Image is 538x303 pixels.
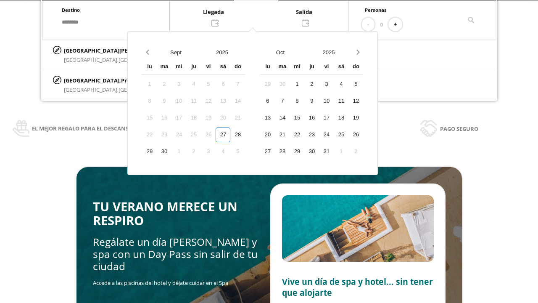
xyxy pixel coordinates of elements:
[304,94,319,109] div: 9
[290,144,304,159] div: 29
[142,45,153,60] button: Previous month
[32,124,165,133] span: El mejor regalo para el descanso y la salud
[362,18,374,32] button: -
[275,128,290,142] div: 21
[319,60,334,74] div: vi
[319,77,334,92] div: 3
[199,45,245,60] button: Open years overlay
[186,60,201,74] div: ju
[119,86,172,93] span: [GEOGRAPHIC_DATA]
[275,111,290,125] div: 14
[304,45,353,60] button: Open years overlay
[153,45,199,60] button: Open months overlay
[171,111,186,125] div: 17
[230,94,245,109] div: 14
[142,144,157,159] div: 29
[275,144,290,159] div: 28
[334,77,348,92] div: 4
[171,128,186,142] div: 24
[319,94,334,109] div: 10
[201,111,216,125] div: 19
[275,60,290,74] div: ma
[62,7,80,13] span: Destino
[157,111,171,125] div: 16
[119,56,172,64] span: [GEOGRAPHIC_DATA]
[348,60,363,74] div: do
[348,128,363,142] div: 26
[121,77,147,84] span: Provincia
[157,94,171,109] div: 9
[282,195,434,262] img: Slide2.BHA6Qswy.webp
[290,128,304,142] div: 22
[304,144,319,159] div: 30
[334,128,348,142] div: 25
[230,77,245,92] div: 7
[290,111,304,125] div: 15
[319,111,334,125] div: 17
[171,94,186,109] div: 10
[142,94,157,109] div: 8
[64,56,119,64] span: [GEOGRAPHIC_DATA],
[230,60,245,74] div: do
[290,94,304,109] div: 8
[230,128,245,142] div: 28
[186,77,201,92] div: 4
[334,94,348,109] div: 11
[275,77,290,92] div: 30
[230,111,245,125] div: 21
[348,77,363,92] div: 5
[334,111,348,125] div: 18
[348,144,363,159] div: 2
[334,60,348,74] div: sá
[260,77,275,92] div: 29
[157,60,171,74] div: ma
[348,94,363,109] div: 12
[304,60,319,74] div: ju
[171,77,186,92] div: 3
[142,111,157,125] div: 15
[260,60,275,74] div: lu
[186,144,201,159] div: 2
[186,94,201,109] div: 11
[260,111,275,125] div: 13
[216,60,230,74] div: sá
[290,77,304,92] div: 1
[201,144,216,159] div: 3
[93,198,237,229] span: TU VERANO MERECE UN RESPIRO
[157,77,171,92] div: 2
[64,86,119,93] span: [GEOGRAPHIC_DATA],
[201,60,216,74] div: vi
[319,144,334,159] div: 31
[171,144,186,159] div: 1
[353,45,363,60] button: Next month
[142,60,245,159] div: Calendar wrapper
[201,77,216,92] div: 5
[260,77,363,159] div: Calendar days
[304,111,319,125] div: 16
[260,94,275,109] div: 6
[216,77,230,92] div: 6
[171,60,186,74] div: mi
[216,144,230,159] div: 4
[142,128,157,142] div: 22
[260,144,275,159] div: 27
[388,18,402,32] button: +
[142,77,245,159] div: Calendar days
[440,124,478,133] span: Pago seguro
[142,77,157,92] div: 1
[142,60,157,74] div: lu
[216,94,230,109] div: 13
[319,128,334,142] div: 24
[93,235,258,274] span: Regálate un día [PERSON_NAME] y spa con un Day Pass sin salir de tu ciudad
[334,144,348,159] div: 1
[380,20,383,29] span: 0
[365,7,387,13] span: Personas
[348,111,363,125] div: 19
[256,45,304,60] button: Open months overlay
[186,111,201,125] div: 18
[275,94,290,109] div: 7
[260,128,275,142] div: 20
[282,276,433,298] span: Vive un día de spa y hotel... sin tener que alojarte
[157,128,171,142] div: 23
[201,94,216,109] div: 12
